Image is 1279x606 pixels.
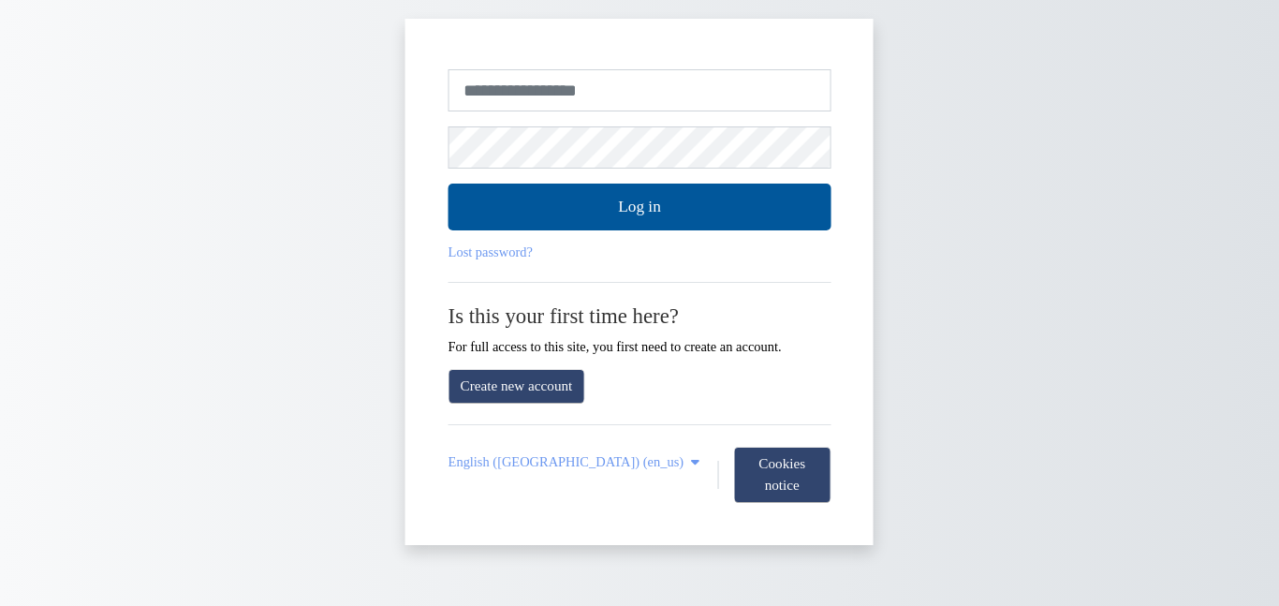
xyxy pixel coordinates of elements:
h2: Is this your first time here? [448,303,831,329]
div: For full access to this site, you first need to create an account. [448,303,831,354]
a: English (United States) ‎(en_us)‎ [448,454,704,470]
button: Cookies notice [733,447,831,503]
a: Lost password? [448,244,533,259]
button: Log in [448,184,831,230]
a: Create new account [448,369,585,404]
